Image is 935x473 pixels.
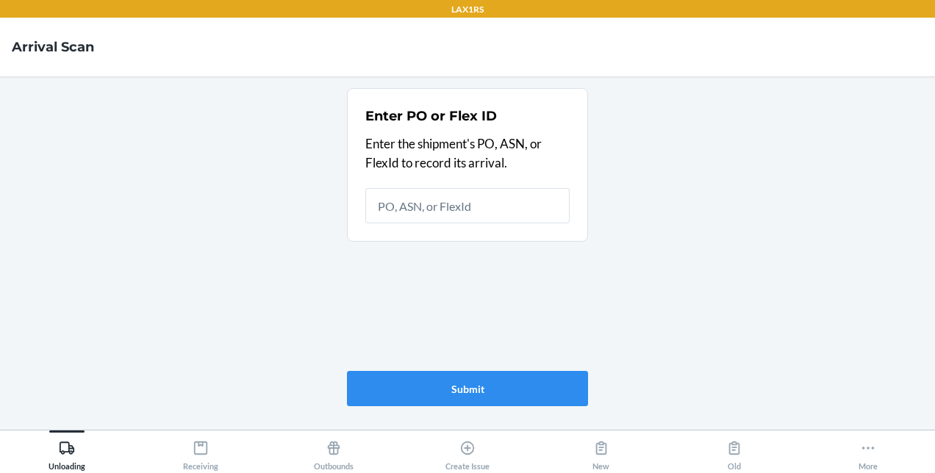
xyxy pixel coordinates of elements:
[668,430,802,471] button: Old
[365,134,570,172] p: Enter the shipment's PO, ASN, or FlexId to record its arrival.
[12,37,94,57] h4: Arrival Scan
[267,430,401,471] button: Outbounds
[534,430,668,471] button: New
[183,434,218,471] div: Receiving
[451,3,484,16] p: LAX1RS
[801,430,935,471] button: More
[592,434,609,471] div: New
[134,430,268,471] button: Receiving
[365,106,497,126] h2: Enter PO or Flex ID
[365,188,570,223] input: PO, ASN, or FlexId
[314,434,354,471] div: Outbounds
[445,434,490,471] div: Create Issue
[726,434,742,471] div: Old
[401,430,534,471] button: Create Issue
[49,434,85,471] div: Unloading
[859,434,878,471] div: More
[347,371,588,406] button: Submit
